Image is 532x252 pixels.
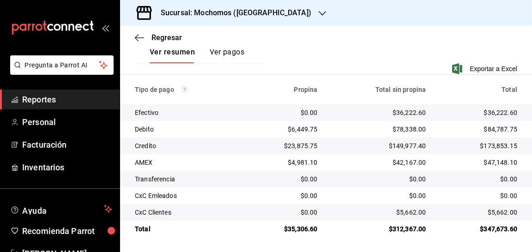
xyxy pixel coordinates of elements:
[252,191,317,200] div: $0.00
[332,108,426,117] div: $36,222.60
[454,63,517,74] button: Exportar a Excel
[135,108,237,117] div: Efectivo
[135,33,182,42] button: Regresar
[22,225,112,237] span: Recomienda Parrot
[441,208,517,217] div: $5,662.00
[10,55,114,75] button: Pregunta a Parrot AI
[332,174,426,184] div: $0.00
[150,48,195,63] button: Ver resumen
[150,48,244,63] div: navigation tabs
[441,158,517,167] div: $47,148.10
[210,48,244,63] button: Ver pagos
[332,158,426,167] div: $42,167.00
[252,208,317,217] div: $0.00
[252,174,317,184] div: $0.00
[252,108,317,117] div: $0.00
[441,141,517,150] div: $173,853.15
[441,125,517,134] div: $84,787.75
[22,138,112,151] span: Facturación
[252,158,317,167] div: $4,981.10
[332,191,426,200] div: $0.00
[153,7,311,18] h3: Sucursal: Mochomos ([GEOGRAPHIC_DATA])
[22,161,112,174] span: Inventarios
[252,86,317,93] div: Propina
[135,208,237,217] div: CxC Clientes
[332,86,426,93] div: Total sin propina
[22,93,112,106] span: Reportes
[25,60,99,70] span: Pregunta a Parrot AI
[135,141,237,150] div: Credito
[441,224,517,234] div: $347,673.60
[6,67,114,77] a: Pregunta a Parrot AI
[332,125,426,134] div: $78,338.00
[135,224,237,234] div: Total
[135,174,237,184] div: Transferencia
[135,158,237,167] div: AMEX
[252,141,317,150] div: $23,875.75
[441,191,517,200] div: $0.00
[22,116,112,128] span: Personal
[151,33,182,42] span: Regresar
[332,224,426,234] div: $312,367.00
[441,108,517,117] div: $36,222.60
[332,208,426,217] div: $5,662.00
[252,224,317,234] div: $35,306.60
[181,86,188,93] svg: Los pagos realizados con Pay y otras terminales son montos brutos.
[135,86,237,93] div: Tipo de pago
[135,125,237,134] div: Debito
[102,24,109,31] button: open_drawer_menu
[332,141,426,150] div: $149,977.40
[441,86,517,93] div: Total
[441,174,517,184] div: $0.00
[22,204,100,215] span: Ayuda
[135,191,237,200] div: CxC Emleados
[252,125,317,134] div: $6,449.75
